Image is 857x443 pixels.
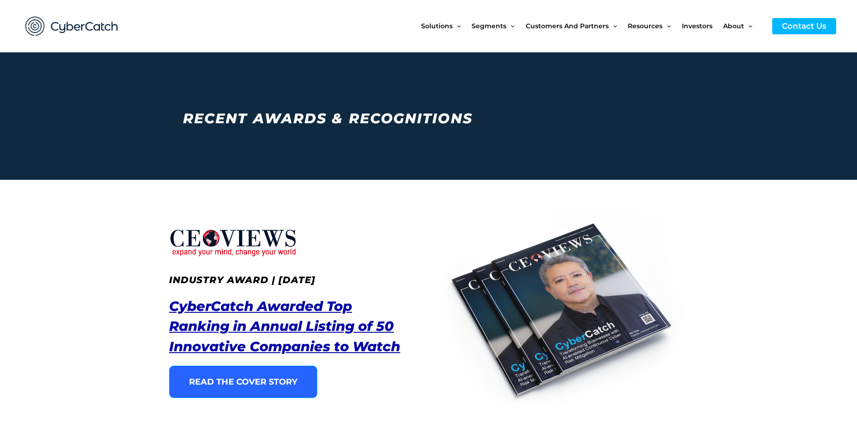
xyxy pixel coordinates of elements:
span: Menu Toggle [744,6,752,45]
h2: RECENT AWARDS & RECOGNITIONS [183,108,681,129]
span: Customers and Partners [526,6,609,45]
span: About [723,6,744,45]
span: READ THE COVER STORY [189,378,297,386]
span: Menu Toggle [609,6,617,45]
a: READ THE COVER STORY [169,366,317,398]
span: Segments [472,6,506,45]
span: Menu Toggle [453,6,461,45]
span: Menu Toggle [506,6,515,45]
h2: INDUSTRY AWARD | [DATE] [169,273,415,287]
nav: Site Navigation: New Main Menu [421,6,763,45]
img: Retina-Logo-544-x-180px [169,221,296,264]
h2: CyberCatch Awarded Top Ranking in Annual Listing of 50 Innovative Companies to Watch [169,296,415,357]
span: Resources [628,6,662,45]
a: Investors [682,6,723,45]
span: Menu Toggle [662,6,671,45]
span: Solutions [421,6,453,45]
span: Investors [682,6,712,45]
img: CyberCatch [16,7,127,45]
a: Contact Us [772,18,836,34]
